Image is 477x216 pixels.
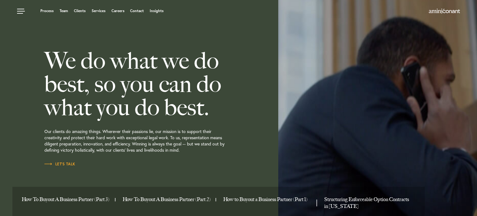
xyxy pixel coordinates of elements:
[40,9,54,13] a: Process
[324,196,413,210] a: Structuring Enforceable Option Contracts in Texas
[223,196,312,203] a: How to Buyout a Business Partner (Part 1)
[60,9,68,13] a: Team
[429,9,460,14] img: Amini & Conant
[111,9,125,13] a: Careers
[150,9,164,13] a: Insights
[44,161,75,167] a: Let’s Talk
[22,196,110,203] a: How To Buyout A Business Partner (Part 3)
[130,9,144,13] a: Contact
[74,9,86,13] a: Clients
[44,162,75,166] span: Let’s Talk
[123,196,211,203] a: How To Buyout A Business Partner (Part 2)
[44,49,274,119] h2: We do what we do best, so you can do what you do best.
[92,9,106,13] a: Services
[44,119,274,161] p: Our clients do amazing things. Wherever their passions lie, our mission is to support their creat...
